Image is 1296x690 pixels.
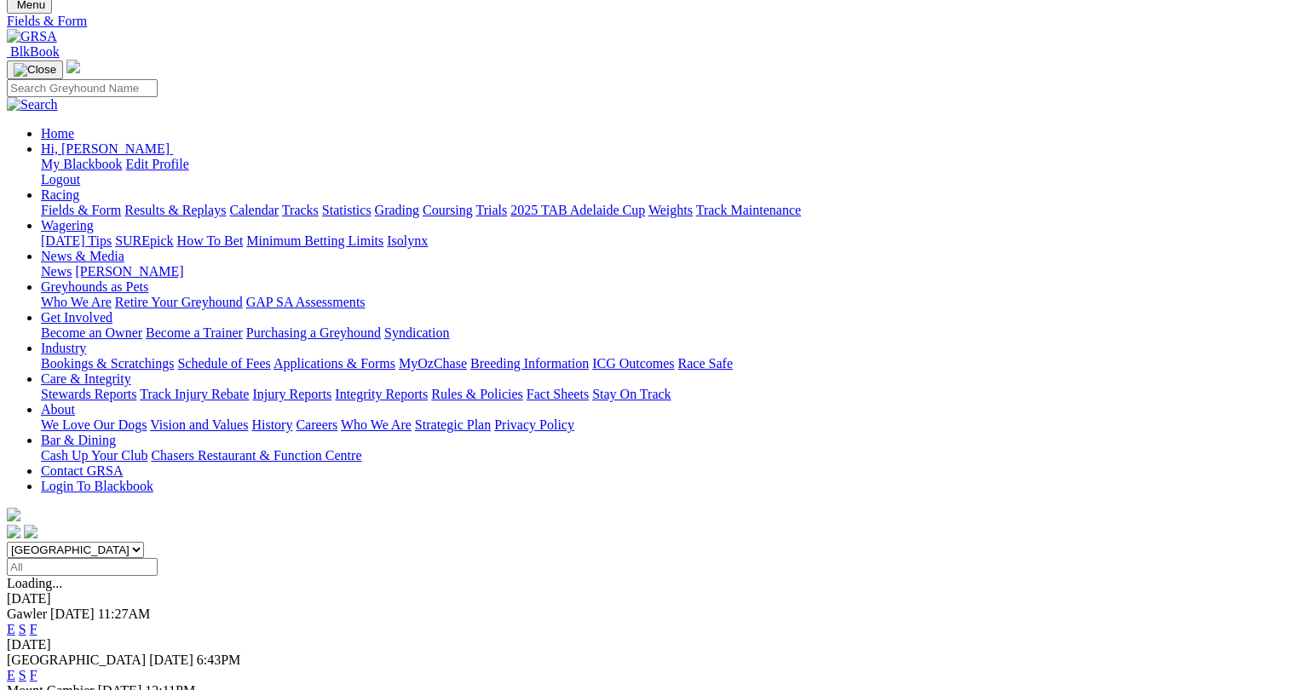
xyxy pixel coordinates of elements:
a: ICG Outcomes [592,356,674,371]
a: Wagering [41,218,94,233]
a: Hi, [PERSON_NAME] [41,141,173,156]
div: Greyhounds as Pets [41,295,1289,310]
span: 6:43PM [197,653,241,667]
a: E [7,668,15,682]
a: Race Safe [677,356,732,371]
a: GAP SA Assessments [246,295,366,309]
a: F [30,668,37,682]
div: Care & Integrity [41,387,1289,402]
a: S [19,622,26,636]
img: logo-grsa-white.png [7,508,20,521]
div: Industry [41,356,1289,371]
a: Vision and Values [150,417,248,432]
a: Fields & Form [7,14,1289,29]
a: E [7,622,15,636]
div: News & Media [41,264,1289,279]
img: logo-grsa-white.png [66,60,80,73]
div: Hi, [PERSON_NAME] [41,157,1289,187]
a: Login To Blackbook [41,479,153,493]
div: Bar & Dining [41,448,1289,463]
a: About [41,402,75,417]
a: Isolynx [387,233,428,248]
a: How To Bet [177,233,244,248]
img: twitter.svg [24,525,37,538]
a: Weights [648,203,693,217]
a: Who We Are [341,417,412,432]
a: [DATE] Tips [41,233,112,248]
a: Home [41,126,74,141]
a: Trials [475,203,507,217]
span: 11:27AM [98,607,151,621]
a: Applications & Forms [274,356,395,371]
a: Chasers Restaurant & Function Centre [151,448,361,463]
img: facebook.svg [7,525,20,538]
a: We Love Our Dogs [41,417,147,432]
div: Racing [41,203,1289,218]
a: SUREpick [115,233,173,248]
span: [DATE] [50,607,95,621]
a: F [30,622,37,636]
a: [PERSON_NAME] [75,264,183,279]
a: Racing [41,187,79,202]
a: Fields & Form [41,203,121,217]
a: Become an Owner [41,325,142,340]
a: S [19,668,26,682]
a: Breeding Information [470,356,589,371]
div: [DATE] [7,591,1289,607]
a: Logout [41,172,80,187]
a: Minimum Betting Limits [246,233,383,248]
a: Calendar [229,203,279,217]
a: Tracks [282,203,319,217]
span: Gawler [7,607,47,621]
a: Greyhounds as Pets [41,279,148,294]
a: Industry [41,341,86,355]
div: [DATE] [7,637,1289,653]
a: Careers [296,417,337,432]
a: Bookings & Scratchings [41,356,174,371]
a: Stay On Track [592,387,671,401]
div: About [41,417,1289,433]
span: [GEOGRAPHIC_DATA] [7,653,146,667]
span: Loading... [7,576,62,590]
a: Integrity Reports [335,387,428,401]
a: Care & Integrity [41,371,131,386]
span: [DATE] [149,653,193,667]
a: Cash Up Your Club [41,448,147,463]
img: Search [7,97,58,112]
a: Syndication [384,325,449,340]
a: Track Injury Rebate [140,387,249,401]
div: Wagering [41,233,1289,249]
a: 2025 TAB Adelaide Cup [510,203,645,217]
a: Edit Profile [126,157,189,171]
a: Track Maintenance [696,203,801,217]
a: Results & Replays [124,203,226,217]
a: Rules & Policies [431,387,523,401]
a: Coursing [423,203,473,217]
a: Stewards Reports [41,387,136,401]
span: BlkBook [10,44,60,59]
a: Schedule of Fees [177,356,270,371]
a: Statistics [322,203,372,217]
a: History [251,417,292,432]
a: Who We Are [41,295,112,309]
a: Injury Reports [252,387,331,401]
button: Toggle navigation [7,60,63,79]
a: Bar & Dining [41,433,116,447]
div: Get Involved [41,325,1289,341]
a: My Blackbook [41,157,123,171]
a: News [41,264,72,279]
a: Retire Your Greyhound [115,295,243,309]
a: Strategic Plan [415,417,491,432]
img: Close [14,63,56,77]
a: Contact GRSA [41,463,123,478]
input: Select date [7,558,158,576]
span: Hi, [PERSON_NAME] [41,141,170,156]
a: Privacy Policy [494,417,574,432]
a: Purchasing a Greyhound [246,325,381,340]
a: Fact Sheets [527,387,589,401]
a: Become a Trainer [146,325,243,340]
input: Search [7,79,158,97]
a: BlkBook [7,44,60,59]
a: Get Involved [41,310,112,325]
